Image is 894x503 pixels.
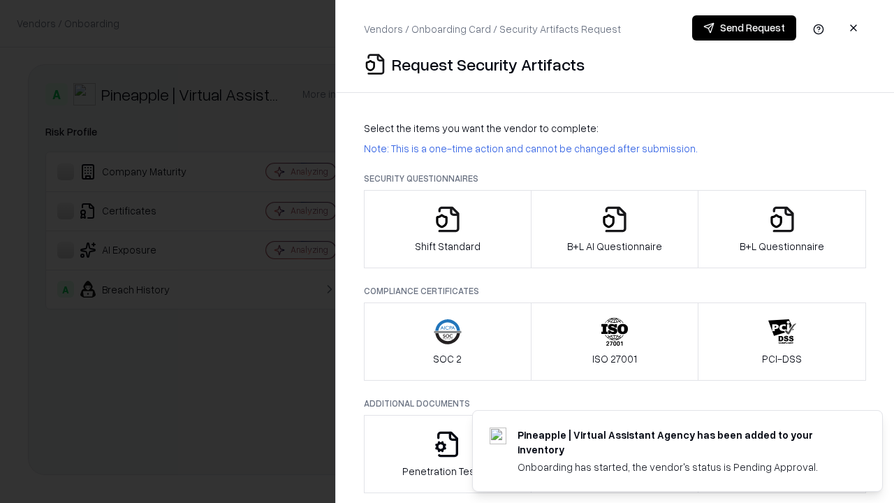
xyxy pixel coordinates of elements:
[567,239,662,254] p: B+L AI Questionnaire
[490,428,506,444] img: trypineapple.com
[364,285,866,297] p: Compliance Certificates
[364,190,532,268] button: Shift Standard
[531,302,699,381] button: ISO 27001
[364,121,866,136] p: Select the items you want the vendor to complete:
[518,428,849,457] div: Pineapple | Virtual Assistant Agency has been added to your inventory
[698,302,866,381] button: PCI-DSS
[402,464,492,479] p: Penetration Testing
[692,15,796,41] button: Send Request
[740,239,824,254] p: B+L Questionnaire
[364,415,532,493] button: Penetration Testing
[433,351,462,366] p: SOC 2
[364,141,866,156] p: Note: This is a one-time action and cannot be changed after submission.
[518,460,849,474] div: Onboarding has started, the vendor's status is Pending Approval.
[364,302,532,381] button: SOC 2
[364,398,866,409] p: Additional Documents
[698,190,866,268] button: B+L Questionnaire
[364,22,621,36] p: Vendors / Onboarding Card / Security Artifacts Request
[592,351,637,366] p: ISO 27001
[762,351,802,366] p: PCI-DSS
[531,190,699,268] button: B+L AI Questionnaire
[415,239,481,254] p: Shift Standard
[364,173,866,184] p: Security Questionnaires
[392,53,585,75] p: Request Security Artifacts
